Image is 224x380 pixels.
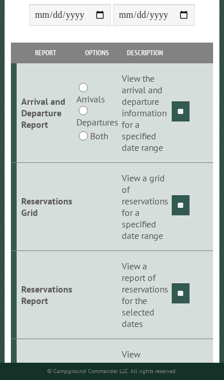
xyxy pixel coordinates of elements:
td: View a grid of reservations for a specified date range [120,163,170,251]
th: Options [74,43,119,63]
td: Arrival and Departure Report [17,63,74,163]
small: © Campground Commander LLC. All rights reserved. [47,367,177,375]
label: Both [90,129,108,143]
td: Reservations Grid [17,163,74,251]
label: Arrivals [76,92,105,106]
td: View the arrival and departure information for a specified date range [120,63,170,163]
label: Departures [76,115,118,129]
th: Description [120,43,170,63]
th: Report [17,43,74,63]
td: Reservations Report [17,251,74,339]
td: View a report of reservations for the selected dates [120,251,170,339]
